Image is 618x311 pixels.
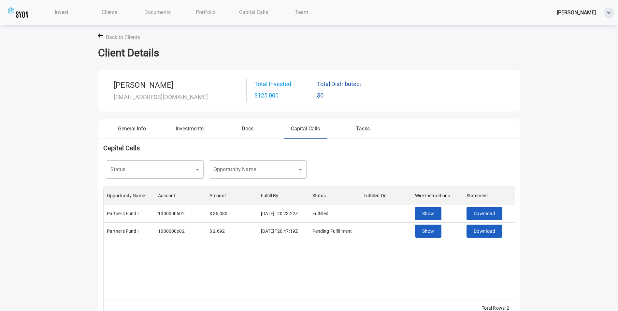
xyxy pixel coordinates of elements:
span: [PERSON_NAME] [114,81,173,90]
span: [PERSON_NAME] [557,9,596,16]
div: Fulfilled On [360,186,412,205]
button: Tasks [334,125,392,138]
span: $0 [317,91,380,101]
span: Clients [102,9,117,15]
a: Capital Calls [230,6,278,19]
span: Documents [144,9,171,15]
div: Amount [209,186,226,205]
div: Wire Instructions [412,186,463,205]
div: $ 2,692 [209,228,225,234]
div: Fulfill By [258,186,309,205]
a: Team [278,6,326,19]
div: Partners Fund I [107,228,139,234]
button: Docs [219,125,276,138]
a: Portfolio [182,6,230,19]
div: Pending Fulfillment [312,228,352,234]
span: Download [474,227,495,235]
span: [EMAIL_ADDRESS][DOMAIN_NAME] [114,94,208,100]
button: Download [467,225,502,238]
button: ellipse [604,7,614,18]
div: 2025-08-22T20:47:19Z [261,228,298,234]
div: Partners Fund I [107,210,139,217]
button: Capital Calls [276,125,334,138]
span: $125,000 [254,91,317,100]
span: Back to Clients [106,33,140,41]
h5: Capital Calls [103,144,515,152]
span: Invest [55,9,68,15]
div: Fulfill By [261,186,279,205]
button: Download [467,207,502,220]
button: General Info [103,125,161,138]
span: Portfolio [196,9,216,15]
button: Show [415,225,441,238]
a: Invest [37,6,85,19]
img: syoncap.png [8,7,28,19]
div: Wire Instructions [415,186,450,205]
div: 2025-06-16T20:23:22Z [261,210,298,217]
div: Status [312,186,326,205]
span: Team [295,9,308,15]
img: ellipse [604,8,614,18]
span: Download [474,210,495,218]
div: Status [309,186,361,205]
button: Investments [161,125,219,138]
div: $ 36,030 [209,210,227,217]
div: Account [155,186,206,205]
div: Opportunity Name [107,186,145,205]
div: 1000000602 [158,210,185,217]
span: Total Invested: [254,80,317,89]
div: Fulfilled On [364,186,387,205]
div: ​ [106,160,186,179]
div: Amount [206,186,258,205]
span: Show [422,210,434,218]
span: Total Distributed: [317,80,380,90]
span: Show [422,227,434,235]
button: Show [415,207,441,220]
div: Fulfilled [312,210,328,217]
a: Clients [86,6,134,19]
div: ​ [209,160,289,179]
div: Statement [467,186,488,205]
div: Statement [463,186,515,205]
a: Documents [134,6,181,19]
div: Account [158,186,175,205]
div: 1000000602 [158,228,185,234]
div: Opportunity Name [104,186,155,205]
span: Capital Calls [239,9,268,15]
h2: Client Details [98,47,520,59]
